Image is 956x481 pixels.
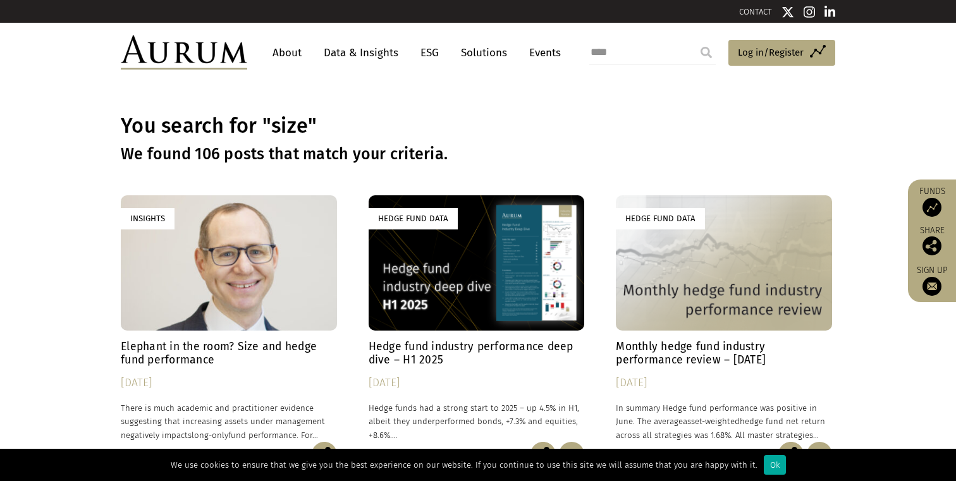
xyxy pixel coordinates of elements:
input: Submit [694,40,719,65]
div: [DATE] [616,374,832,392]
p: There is much academic and practitioner evidence suggesting that increasing assets under manageme... [121,401,337,441]
img: Download Article [559,442,584,467]
img: Instagram icon [804,6,815,18]
div: Share [914,226,950,255]
img: Download Article [807,442,832,467]
a: About [266,41,308,64]
h1: You search for "size" [121,114,835,138]
span: asset-weighted [683,417,740,426]
img: Access Funds [922,198,941,217]
a: Data & Insights [317,41,405,64]
div: [DATE] [369,374,585,392]
a: Hedge Fund Data Hedge fund industry performance deep dive – H1 2025 [DATE] Hedge funds had a stro... [369,195,585,441]
img: Share this post [530,442,556,467]
div: Read in 4 minutes [369,448,441,462]
img: Twitter icon [781,6,794,18]
a: Events [523,41,561,64]
img: Sign up to our newsletter [922,277,941,296]
h4: Elephant in the room? Size and hedge fund performance [121,340,337,367]
div: Hedge Fund Data [369,208,458,229]
div: Hedge Fund Data [616,208,705,229]
img: Linkedin icon [824,6,836,18]
div: Read in 1 minute [616,448,683,462]
div: Read in 9 minutes [121,448,193,462]
a: Sign up [914,265,950,296]
p: In summary Hedge fund performance was positive in June. The average hedge fund net return across ... [616,401,832,441]
p: Hedge funds had a strong start to 2025 – up 4.5% in H1, albeit they underperformed bonds, +7.3% a... [369,401,585,441]
div: Insights [121,208,175,229]
a: ESG [414,41,445,64]
img: Aurum [121,35,247,70]
img: Share this post [922,236,941,255]
h3: We found 106 posts that match your criteria. [121,145,835,164]
h4: Monthly hedge fund industry performance review – [DATE] [616,340,832,367]
h4: Hedge fund industry performance deep dive – H1 2025 [369,340,585,367]
a: CONTACT [739,7,772,16]
span: long-only [192,430,228,440]
img: Share this post [778,442,804,467]
a: Hedge Fund Data Monthly hedge fund industry performance review – [DATE] [DATE] In summary Hedge f... [616,195,832,441]
a: Log in/Register [728,40,835,66]
a: Insights Elephant in the room? Size and hedge fund performance [DATE] There is much academic and ... [121,195,337,441]
img: Share this post [312,442,337,467]
div: Ok [764,455,786,475]
a: Solutions [455,41,513,64]
a: Funds [914,186,950,217]
span: Log in/Register [738,45,804,60]
div: [DATE] [121,374,337,392]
